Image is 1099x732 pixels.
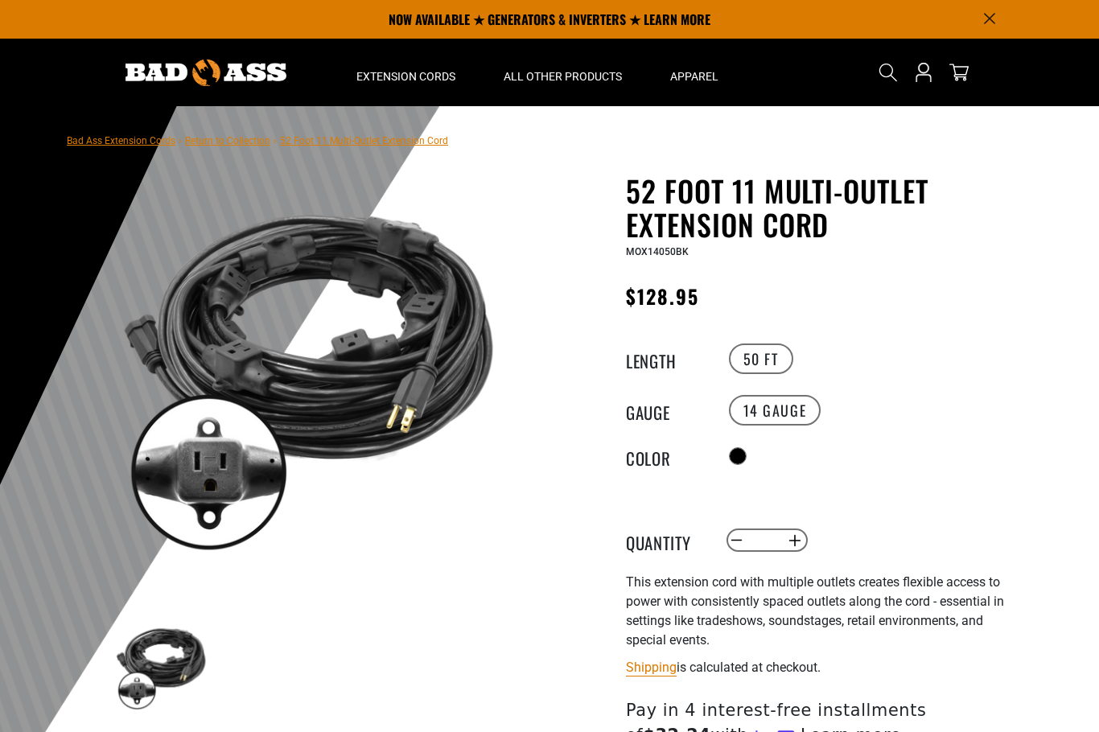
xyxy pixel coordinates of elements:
[280,135,448,146] span: 52 Foot 11 Multi-Outlet Extension Cord
[626,660,677,675] a: Shipping
[274,135,277,146] span: ›
[126,60,286,86] img: Bad Ass Extension Cords
[114,619,208,713] img: black
[626,574,1004,648] span: This extension cord with multiple outlets creates flexible access to power with consistently spac...
[67,135,175,146] a: Bad Ass Extension Cords
[356,69,455,84] span: Extension Cords
[626,282,700,310] span: $128.95
[626,530,706,551] label: Quantity
[626,656,1020,678] div: is calculated at checkout.
[67,130,448,150] nav: breadcrumbs
[332,39,480,106] summary: Extension Cords
[626,400,706,421] legend: Gauge
[626,174,1020,241] h1: 52 Foot 11 Multi-Outlet Extension Cord
[875,60,901,85] summary: Search
[626,348,706,369] legend: Length
[114,177,502,565] img: black
[504,69,622,84] span: All Other Products
[185,135,270,146] a: Return to Collection
[670,69,718,84] span: Apparel
[729,343,793,374] label: 50 FT
[729,395,821,426] label: 14 Gauge
[179,135,182,146] span: ›
[626,446,706,467] legend: Color
[480,39,646,106] summary: All Other Products
[626,246,689,257] span: MOX14050BK
[646,39,743,106] summary: Apparel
